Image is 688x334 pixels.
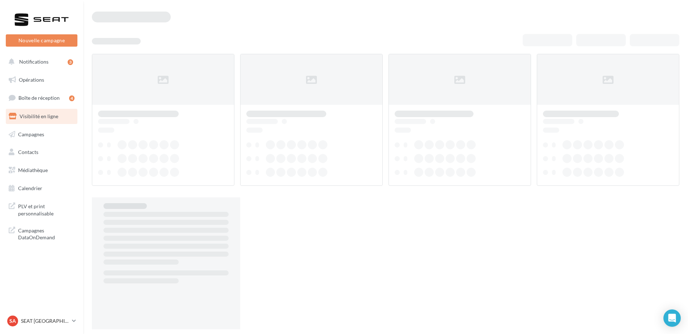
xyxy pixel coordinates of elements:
[4,54,76,69] button: Notifications 3
[68,59,73,65] div: 3
[4,127,79,142] a: Campagnes
[4,109,79,124] a: Visibilité en ligne
[6,34,77,47] button: Nouvelle campagne
[18,226,75,241] span: Campagnes DataOnDemand
[18,131,44,137] span: Campagnes
[4,163,79,178] a: Médiathèque
[69,95,75,101] div: 4
[18,167,48,173] span: Médiathèque
[4,90,79,106] a: Boîte de réception4
[4,223,79,244] a: Campagnes DataOnDemand
[4,181,79,196] a: Calendrier
[6,314,77,328] a: SA SEAT [GEOGRAPHIC_DATA]
[4,72,79,87] a: Opérations
[19,59,48,65] span: Notifications
[4,198,79,220] a: PLV et print personnalisable
[18,185,42,191] span: Calendrier
[18,149,38,155] span: Contacts
[18,95,60,101] span: Boîte de réception
[18,201,75,217] span: PLV et print personnalisable
[9,317,16,325] span: SA
[663,309,681,327] div: Open Intercom Messenger
[4,145,79,160] a: Contacts
[20,113,58,119] span: Visibilité en ligne
[19,77,44,83] span: Opérations
[21,317,69,325] p: SEAT [GEOGRAPHIC_DATA]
